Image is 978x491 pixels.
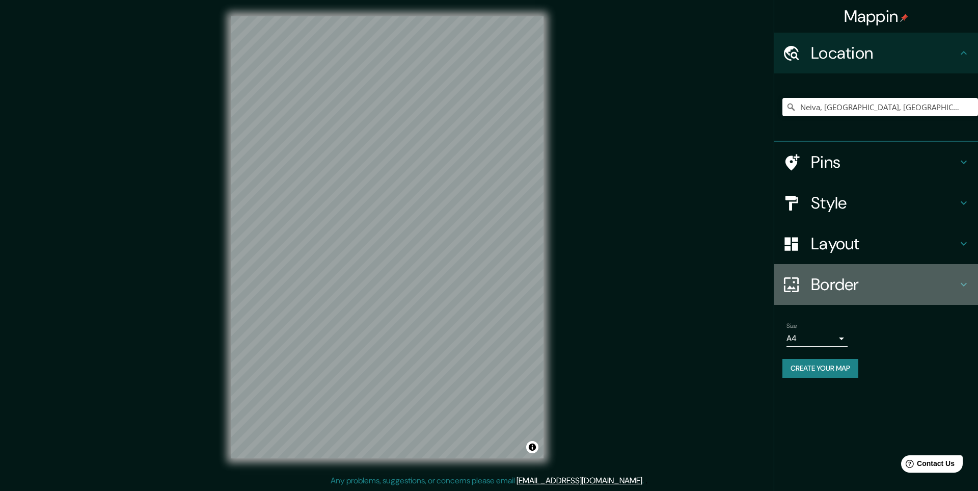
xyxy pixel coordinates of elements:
[774,223,978,264] div: Layout
[774,183,978,223] div: Style
[782,359,858,378] button: Create your map
[900,14,908,22] img: pin-icon.png
[774,142,978,183] div: Pins
[811,234,958,254] h4: Layout
[774,33,978,73] div: Location
[786,322,797,330] label: Size
[774,264,978,305] div: Border
[811,274,958,295] h4: Border
[811,152,958,172] h4: Pins
[844,6,909,27] h4: Mappin
[782,98,978,116] input: Pick your city or area
[231,16,544,458] canvas: Map
[331,475,644,487] p: Any problems, suggestions, or concerns please email .
[887,451,967,480] iframe: Help widget launcher
[644,475,645,487] div: .
[526,441,538,453] button: Toggle attribution
[811,43,958,63] h4: Location
[645,475,647,487] div: .
[517,475,642,486] a: [EMAIL_ADDRESS][DOMAIN_NAME]
[811,193,958,213] h4: Style
[786,330,848,347] div: A4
